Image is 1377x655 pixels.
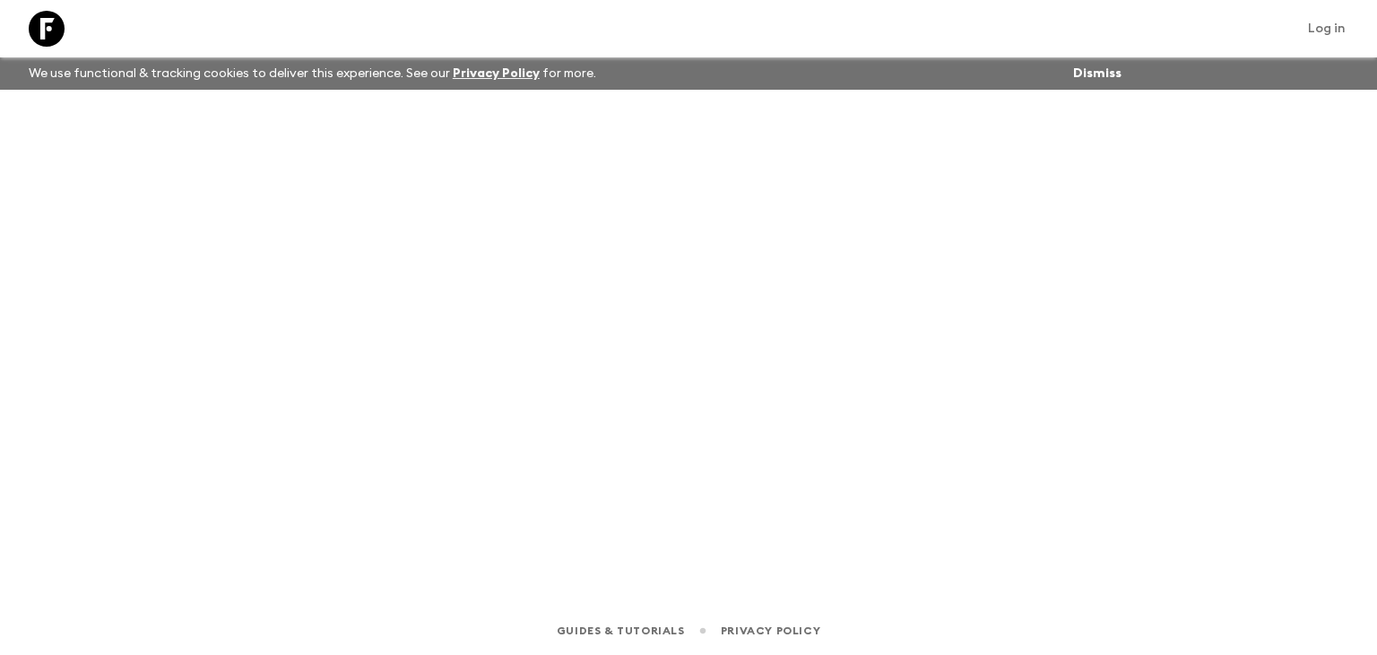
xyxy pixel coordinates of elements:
p: We use functional & tracking cookies to deliver this experience. See our for more. [22,57,603,90]
a: Privacy Policy [721,621,820,641]
button: Dismiss [1069,61,1126,86]
a: Guides & Tutorials [557,621,685,641]
a: Privacy Policy [453,67,540,80]
a: Log in [1298,16,1355,41]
